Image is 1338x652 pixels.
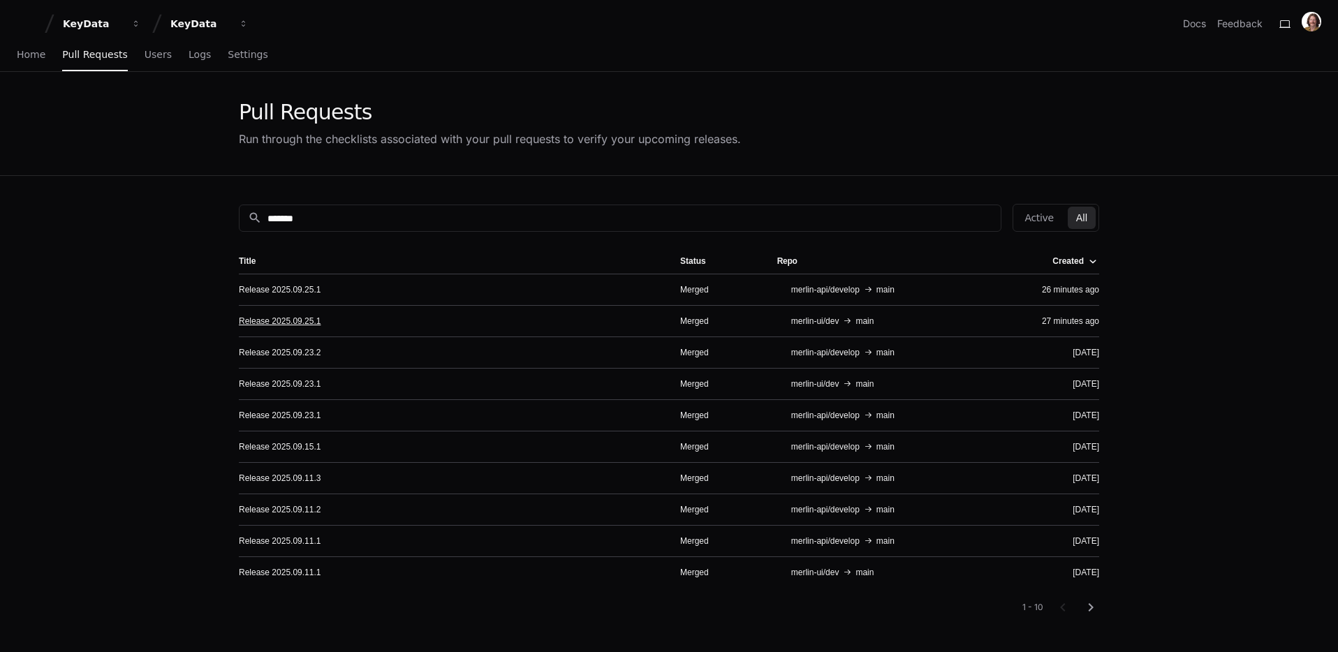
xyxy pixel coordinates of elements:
[791,378,839,390] span: merlin-ui/dev
[239,255,256,267] div: Title
[791,535,860,547] span: merlin-api/develop
[1001,504,1099,515] div: [DATE]
[680,473,755,484] div: Merged
[63,17,123,31] div: KeyData
[791,316,839,327] span: merlin-ui/dev
[248,211,262,225] mat-icon: search
[239,473,321,484] a: Release 2025.09.11.3
[680,347,755,358] div: Merged
[876,535,895,547] span: main
[791,284,860,295] span: merlin-api/develop
[680,284,755,295] div: Merged
[239,535,321,547] a: Release 2025.09.11.1
[1001,378,1099,390] div: [DATE]
[855,567,874,578] span: main
[239,255,658,267] div: Title
[165,11,254,36] button: KeyData
[680,441,755,452] div: Merged
[239,100,741,125] div: Pull Requests
[876,410,895,421] span: main
[766,249,990,274] th: Repo
[239,441,321,452] a: Release 2025.09.15.1
[680,378,755,390] div: Merged
[239,284,321,295] a: Release 2025.09.25.1
[680,316,755,327] div: Merged
[1001,535,1099,547] div: [DATE]
[17,39,45,71] a: Home
[791,504,860,515] span: merlin-api/develop
[1082,599,1099,616] mat-icon: chevron_right
[228,50,267,59] span: Settings
[57,11,147,36] button: KeyData
[1052,255,1096,267] div: Created
[791,441,860,452] span: merlin-api/develop
[62,50,127,59] span: Pull Requests
[239,504,321,515] a: Release 2025.09.11.2
[1001,441,1099,452] div: [DATE]
[62,39,127,71] a: Pull Requests
[145,50,172,59] span: Users
[1052,255,1084,267] div: Created
[855,378,874,390] span: main
[791,567,839,578] span: merlin-ui/dev
[239,567,321,578] a: Release 2025.09.11.1
[876,284,895,295] span: main
[1183,17,1206,31] a: Docs
[239,410,321,421] a: Release 2025.09.23.1
[145,39,172,71] a: Users
[855,316,874,327] span: main
[1302,12,1321,31] img: ACg8ocLxjWwHaTxEAox3-XWut-danNeJNGcmSgkd_pWXDZ2crxYdQKg=s96-c
[876,347,895,358] span: main
[680,567,755,578] div: Merged
[876,504,895,515] span: main
[1022,602,1043,613] div: 1 - 10
[680,410,755,421] div: Merged
[1001,347,1099,358] div: [DATE]
[680,255,755,267] div: Status
[239,316,321,327] a: Release 2025.09.25.1
[1217,17,1263,31] button: Feedback
[791,347,860,358] span: merlin-api/develop
[189,50,211,59] span: Logs
[1016,207,1061,229] button: Active
[239,347,321,358] a: Release 2025.09.23.2
[1001,284,1099,295] div: 26 minutes ago
[170,17,230,31] div: KeyData
[1001,316,1099,327] div: 27 minutes ago
[1001,567,1099,578] div: [DATE]
[1001,410,1099,421] div: [DATE]
[680,255,706,267] div: Status
[239,378,321,390] a: Release 2025.09.23.1
[876,473,895,484] span: main
[1068,207,1096,229] button: All
[189,39,211,71] a: Logs
[791,410,860,421] span: merlin-api/develop
[17,50,45,59] span: Home
[239,131,741,147] div: Run through the checklists associated with your pull requests to verify your upcoming releases.
[791,473,860,484] span: merlin-api/develop
[1001,473,1099,484] div: [DATE]
[876,441,895,452] span: main
[228,39,267,71] a: Settings
[680,535,755,547] div: Merged
[680,504,755,515] div: Merged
